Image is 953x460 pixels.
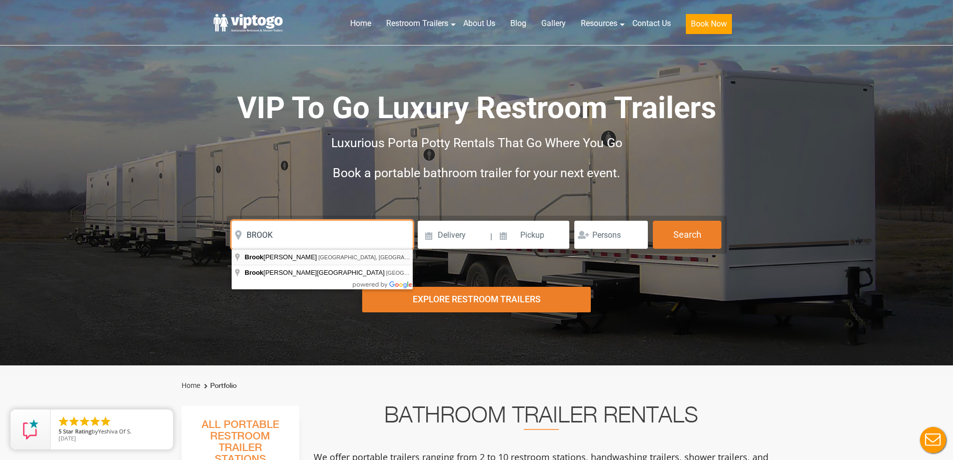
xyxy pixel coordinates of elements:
[313,406,770,430] h2: Bathroom Trailer Rentals
[182,381,200,389] a: Home
[494,221,570,249] input: Pickup
[379,13,456,35] a: Restroom Trailers
[245,269,264,276] span: Brook
[59,427,62,435] span: 5
[503,13,534,35] a: Blog
[237,90,716,126] span: VIP To Go Luxury Restroom Trailers
[333,166,620,180] span: Book a portable bathroom trailer for your next event.
[386,270,564,276] span: [GEOGRAPHIC_DATA], [GEOGRAPHIC_DATA], [GEOGRAPHIC_DATA]
[59,434,76,442] span: [DATE]
[331,136,622,150] span: Luxurious Porta Potty Rentals That Go Where You Go
[318,254,436,260] span: [GEOGRAPHIC_DATA], [GEOGRAPHIC_DATA]
[245,269,386,276] span: [PERSON_NAME][GEOGRAPHIC_DATA]
[245,253,318,261] span: [PERSON_NAME]
[490,221,492,253] span: |
[913,420,953,460] button: Live Chat
[343,13,379,35] a: Home
[89,415,101,427] li: 
[79,415,91,427] li: 
[21,419,41,439] img: Review Rating
[653,221,721,249] button: Search
[534,13,573,35] a: Gallery
[362,287,591,312] div: Explore Restroom Trailers
[202,380,237,392] li: Portfolio
[58,415,70,427] li: 
[245,253,264,261] span: Brook
[63,427,92,435] span: Star Rating
[456,13,503,35] a: About Us
[98,427,132,435] span: Yeshiva Of S.
[100,415,112,427] li: 
[418,221,489,249] input: Delivery
[678,13,739,40] a: Book Now
[59,428,165,435] span: by
[68,415,80,427] li: 
[573,13,625,35] a: Resources
[625,13,678,35] a: Contact Us
[686,14,732,34] button: Book Now
[232,221,413,249] input: Where do you need your restroom?
[574,221,648,249] input: Persons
